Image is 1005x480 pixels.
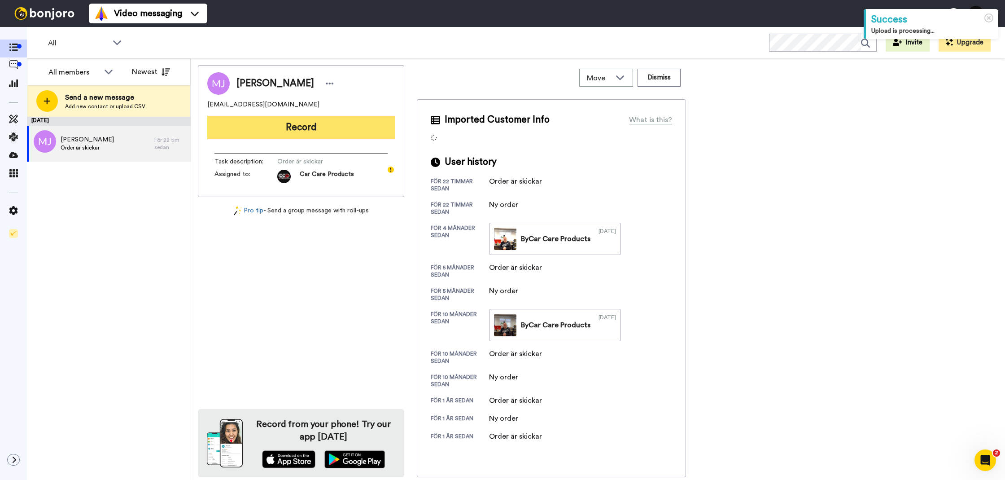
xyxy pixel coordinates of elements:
[489,262,542,273] div: Order är skickar
[993,449,1000,457] span: 2
[252,418,395,443] h4: Record from your phone! Try our app [DATE]
[300,170,354,183] span: Car Care Products
[262,450,315,468] img: appstore
[494,228,516,250] img: 3d998a9a-1381-4f9b-a59f-76ef99bfac94-thumb.jpg
[207,116,395,139] button: Record
[871,13,993,26] div: Success
[886,34,930,52] button: Invite
[494,314,516,336] img: 1edafed9-bd53-4f4f-ad89-83e4b913e8bc-thumb.jpg
[974,449,996,471] iframe: Intercom live chat
[387,166,395,174] div: Tooltip anchor
[214,170,277,183] span: Assigned to:
[431,225,489,255] div: för 4 månader sedan
[599,228,616,250] div: [DATE]
[431,178,489,192] div: för 22 timmar sedan
[125,63,177,81] button: Newest
[489,372,534,383] div: Ny order
[489,223,621,255] a: ByCar Care Products[DATE]
[431,311,489,341] div: för 10 månader sedan
[207,419,243,467] img: download
[489,309,621,341] a: ByCar Care Products[DATE]
[27,117,191,126] div: [DATE]
[207,72,230,95] img: Image of Mattias Jonsson
[65,103,145,110] span: Add new contact or upload CSV
[48,67,100,78] div: All members
[489,431,542,442] div: Order är skickar
[445,155,497,169] span: User history
[489,176,542,187] div: Order är skickar
[234,206,263,216] a: Pro tip
[431,350,489,365] div: för 10 månader sedan
[11,7,78,20] img: bj-logo-header-white.svg
[207,100,319,109] span: [EMAIL_ADDRESS][DOMAIN_NAME]
[599,314,616,336] div: [DATE]
[154,137,186,151] div: För 22 tim sedan
[489,395,542,406] div: Order är skickar
[638,69,681,87] button: Dismiss
[277,170,291,183] img: fa6b7fd4-c3c4-475b-9b20-179fad50db7e-1719390291.jpg
[431,201,489,216] div: för 22 timmar sedan
[587,73,611,84] span: Move
[629,114,672,125] div: What is this?
[65,92,145,103] span: Send a new message
[61,135,114,144] span: [PERSON_NAME]
[489,286,534,296] div: Ny order
[48,38,108,48] span: All
[939,34,991,52] button: Upgrade
[871,26,993,35] div: Upload is processing...
[431,287,489,302] div: för 5 månader sedan
[236,77,314,90] span: [PERSON_NAME]
[324,450,385,468] img: playstore
[431,415,489,424] div: för 1 år sedan
[9,229,18,238] img: Checklist.svg
[489,348,542,359] div: Order är skickar
[521,233,590,244] div: By Car Care Products
[61,144,114,151] span: Order är skickar
[34,130,56,153] img: mj.png
[198,206,404,216] div: - Send a group message with roll-ups
[214,157,277,166] span: Task description :
[94,6,109,21] img: vm-color.svg
[277,157,363,166] span: Order är skickar
[431,264,489,278] div: för 5 månader sedan
[114,7,182,20] span: Video messaging
[431,433,489,442] div: för 1 år sedan
[445,113,550,127] span: Imported Customer Info
[234,206,242,216] img: magic-wand.svg
[489,413,534,424] div: Ny order
[431,374,489,388] div: för 10 månader sedan
[521,320,590,330] div: By Car Care Products
[489,199,534,210] div: Ny order
[431,397,489,406] div: för 1 år sedan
